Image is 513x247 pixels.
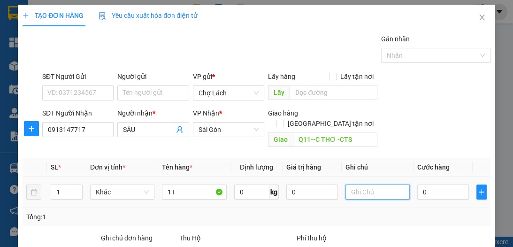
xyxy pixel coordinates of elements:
[101,234,153,242] label: Ghi chú đơn hàng
[23,12,29,19] span: plus
[8,31,83,44] div: 0702943385
[179,234,201,242] span: Thu Hộ
[162,163,192,171] span: Tên hàng
[162,185,226,200] input: VD: Bàn, Ghế
[24,125,38,132] span: plus
[286,163,321,171] span: Giá trị hàng
[286,185,338,200] input: 0
[23,12,84,19] span: TẠO ĐƠN HÀNG
[90,49,103,59] span: DĐ:
[8,19,83,31] div: CHÚ ĐÓN
[240,163,273,171] span: Định lượng
[24,121,39,136] button: plus
[477,188,486,196] span: plus
[26,212,199,222] div: Tổng: 1
[268,109,298,117] span: Giao hàng
[268,73,295,80] span: Lấy hàng
[51,163,58,171] span: SL
[90,163,125,171] span: Đơn vị tính
[90,9,112,19] span: Nhận:
[268,85,290,100] span: Lấy
[199,86,259,100] span: Chợ Lách
[469,5,495,31] button: Close
[90,8,170,19] div: Sài Gòn
[26,185,41,200] button: delete
[297,233,412,247] div: Phí thu hộ
[293,132,377,147] input: Dọc đường
[99,12,106,20] img: icon
[478,14,486,21] span: close
[381,35,410,43] label: Gán nhãn
[8,9,23,19] span: Gửi:
[176,126,184,133] span: user-add
[193,71,264,82] div: VP gửi
[476,185,487,200] button: plus
[193,109,219,117] span: VP Nhận
[342,158,413,177] th: Ghi chú
[269,185,279,200] span: kg
[90,31,170,44] div: 0703111075
[117,108,189,118] div: Người nhận
[90,19,170,31] div: TIẾN
[90,44,169,77] span: BÌNH THẠNH_CTS
[96,185,149,199] span: Khác
[337,71,377,82] span: Lấy tận nơi
[290,85,377,100] input: Dọc đường
[268,132,293,147] span: Giao
[8,8,83,19] div: Chợ Lách
[42,108,114,118] div: SĐT Người Nhận
[345,185,410,200] input: Ghi Chú
[99,12,198,19] span: Yêu cầu xuất hóa đơn điện tử
[42,71,114,82] div: SĐT Người Gửi
[199,123,259,137] span: Sài Gòn
[417,163,450,171] span: Cước hàng
[284,118,377,129] span: [GEOGRAPHIC_DATA] tận nơi
[117,71,189,82] div: Người gửi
